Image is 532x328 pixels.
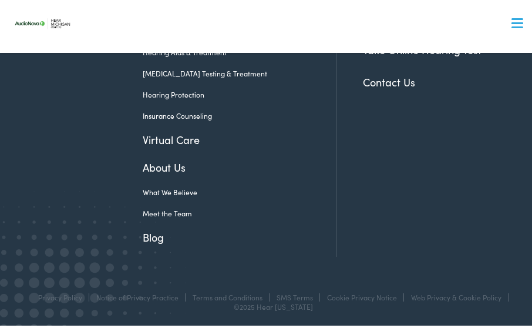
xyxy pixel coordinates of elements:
[193,289,263,299] a: Terms and Conditions
[143,226,318,242] a: Blog
[97,289,179,299] a: Notice of Privacy Practice
[19,47,530,83] a: What We Offer
[143,184,318,195] a: What We Believe
[143,129,318,145] a: Virtual Care
[328,289,398,299] a: Cookie Privacy Notice
[277,289,314,299] a: SMS Terms
[143,205,318,216] a: Meet the Team
[143,65,318,76] a: [MEDICAL_DATA] Testing & Treatment
[143,86,318,97] a: Hearing Protection
[143,156,318,172] a: About Us
[39,289,83,299] a: Privacy Policy
[143,108,318,118] a: Insurance Counseling
[412,289,502,299] a: Web Privacy & Cookie Policy
[228,300,313,308] div: ©2025 Hear [US_STATE]
[363,72,415,86] a: Contact Us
